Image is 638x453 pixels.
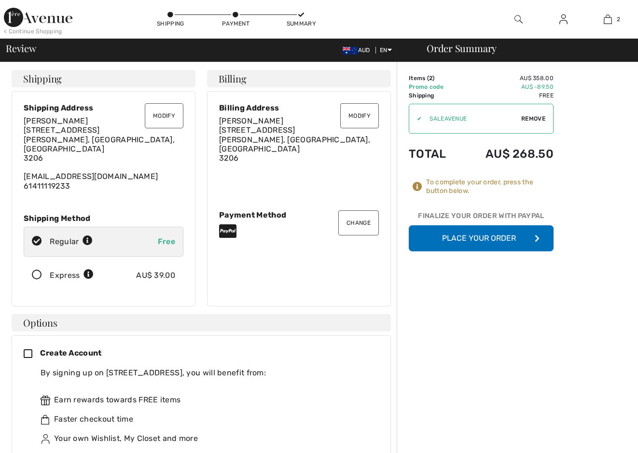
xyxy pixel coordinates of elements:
img: Australian Dollar [343,47,358,55]
button: Place Your Order [409,225,554,251]
td: Shipping [409,91,460,100]
div: To complete your order, press the button below. [426,178,554,195]
div: Express [50,270,94,281]
div: Faster checkout time [41,413,371,425]
button: Modify [340,103,379,128]
a: Sign In [552,14,575,26]
img: 1ère Avenue [4,8,72,27]
div: Your own Wishlist, My Closet and more [41,433,371,444]
button: Change [338,210,379,235]
div: Shipping [156,19,185,28]
img: search the website [514,14,523,25]
div: Payment Method [219,210,379,220]
img: ownWishlist.svg [41,434,50,444]
button: Modify [145,103,183,128]
img: My Bag [604,14,612,25]
span: Review [6,43,36,53]
div: AU$ 39.00 [136,270,175,281]
div: Summary [287,19,316,28]
td: AU$ -89.50 [460,82,554,91]
span: 2 [617,15,620,24]
span: Billing [219,74,246,83]
input: Promo code [422,104,521,133]
div: ✔ [409,114,422,123]
div: Finalize Your Order with PayPal [409,211,554,225]
div: Order Summary [415,43,632,53]
div: Payment [222,19,250,28]
img: rewards.svg [41,396,50,405]
span: Free [158,237,175,246]
span: Create Account [40,348,101,357]
span: 2 [429,75,432,82]
span: EN [380,47,392,54]
span: Shipping [23,74,62,83]
div: [EMAIL_ADDRESS][DOMAIN_NAME] 61411119233 [24,116,183,191]
div: < Continue Shopping [4,27,62,36]
h4: Options [12,314,391,331]
td: Items ( ) [409,74,460,82]
div: Regular [50,236,93,247]
span: AUD [343,47,374,54]
div: Billing Address [219,103,379,112]
span: [PERSON_NAME] [219,116,283,125]
div: Shipping Method [24,214,183,223]
span: [STREET_ADDRESS] [PERSON_NAME], [GEOGRAPHIC_DATA], [GEOGRAPHIC_DATA] 3206 [24,125,175,163]
td: AU$ 358.00 [460,74,554,82]
td: Free [460,91,554,100]
td: Total [409,137,460,170]
span: [STREET_ADDRESS] [PERSON_NAME], [GEOGRAPHIC_DATA], [GEOGRAPHIC_DATA] 3206 [219,125,370,163]
img: faster.svg [41,415,50,425]
a: 2 [586,14,630,25]
td: AU$ 268.50 [460,137,554,170]
div: Shipping Address [24,103,183,112]
div: Earn rewards towards FREE items [41,394,371,406]
span: Remove [521,114,545,123]
span: [PERSON_NAME] [24,116,88,125]
img: My Info [559,14,568,25]
td: Promo code [409,82,460,91]
div: By signing up on [STREET_ADDRESS], you will benefit from: [41,367,371,379]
